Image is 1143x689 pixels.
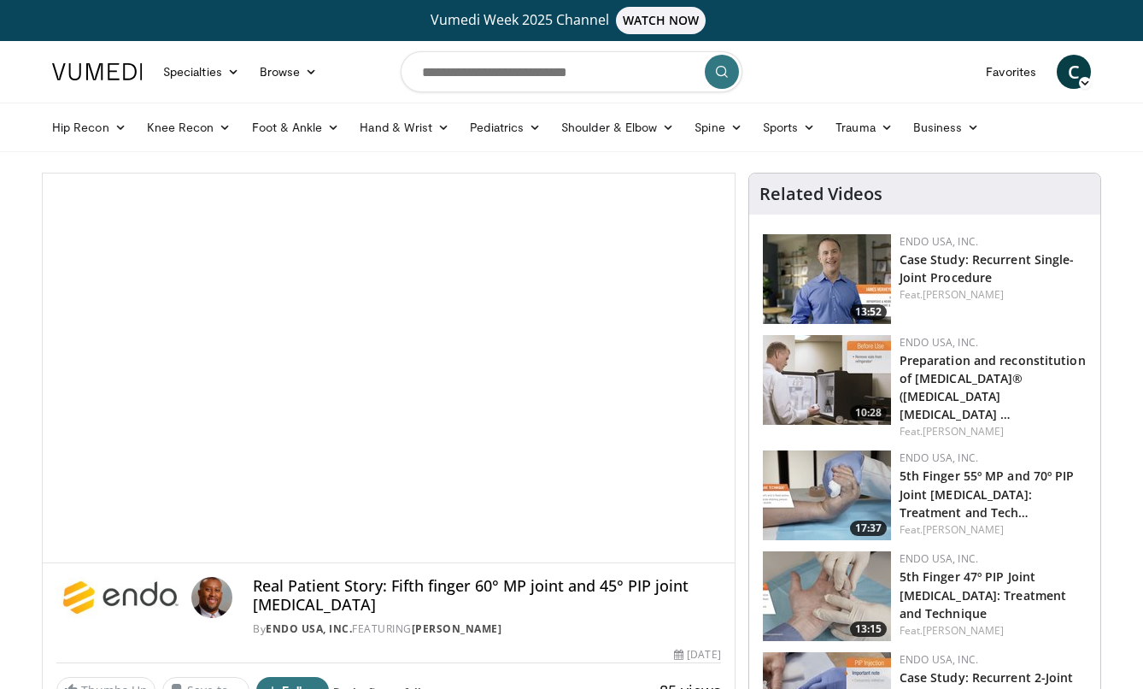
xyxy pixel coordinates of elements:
img: 9476852b-d586-4d61-9b4a-8c7f020af3d3.150x105_q85_crop-smart_upscale.jpg [763,450,891,540]
h4: Related Videos [759,184,882,204]
a: C [1057,55,1091,89]
a: Knee Recon [137,110,242,144]
a: [PERSON_NAME] [923,287,1004,302]
a: Endo USA, Inc. [900,234,978,249]
img: VuMedi Logo [52,63,143,80]
input: Search topics, interventions [401,51,742,92]
div: [DATE] [674,647,720,662]
span: 10:28 [850,405,887,421]
a: Hand & Wrist [349,110,460,144]
a: 13:15 [763,551,891,641]
div: Feat. [900,424,1087,439]
a: Foot & Ankle [242,110,350,144]
a: 10:28 [763,335,891,425]
a: Sports [753,110,826,144]
a: Hip Recon [42,110,137,144]
span: 17:37 [850,521,887,536]
a: Endo USA, Inc. [266,621,352,636]
a: Endo USA, Inc. [900,450,978,465]
span: WATCH NOW [616,7,706,34]
img: c40faede-6d95-4fee-a212-47eaa49b4c2e.150x105_q85_crop-smart_upscale.jpg [763,234,891,324]
img: 86319f2e-cbdd-4f8d-b465-ea5507697fdb.150x105_q85_crop-smart_upscale.jpg [763,551,891,641]
a: [PERSON_NAME] [923,522,1004,537]
a: Vumedi Week 2025 ChannelWATCH NOW [55,7,1088,34]
a: Specialties [153,55,249,89]
a: Trauma [825,110,903,144]
img: Avatar [191,577,232,618]
div: By FEATURING [253,621,721,637]
div: Feat. [900,623,1087,639]
video-js: Video Player [43,174,735,563]
img: ab89541e-13d0-49f0-812b-38e61ef681fd.150x105_q85_crop-smart_upscale.jpg [763,335,891,425]
a: [PERSON_NAME] [923,424,1004,439]
span: 13:15 [850,621,887,637]
a: [PERSON_NAME] [923,623,1004,638]
span: 13:52 [850,304,887,320]
a: Spine [684,110,752,144]
a: 5th Finger 55º MP and 70º PIP Joint [MEDICAL_DATA]: Treatment and Tech… [900,468,1075,520]
a: Shoulder & Elbow [551,110,684,144]
a: Endo USA, Inc. [900,551,978,566]
a: Pediatrics [460,110,551,144]
img: Endo USA, Inc. [56,577,185,618]
a: Endo USA, Inc. [900,652,978,667]
a: [PERSON_NAME] [412,621,502,636]
h4: Real Patient Story: Fifth finger 60° MP joint and 45° PIP joint [MEDICAL_DATA] [253,577,721,614]
a: Business [903,110,990,144]
a: Browse [249,55,328,89]
a: Endo USA, Inc. [900,335,978,350]
a: Preparation and reconstitution of [MEDICAL_DATA]® ([MEDICAL_DATA] [MEDICAL_DATA] … [900,352,1086,422]
a: 5th Finger 47º PIP Joint [MEDICAL_DATA]: Treatment and Technique [900,568,1067,621]
div: Feat. [900,287,1087,303]
a: 13:52 [763,234,891,324]
a: Favorites [976,55,1046,89]
a: 17:37 [763,450,891,540]
a: Case Study: Recurrent Single-Joint Procedure [900,251,1075,286]
div: Feat. [900,522,1087,538]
